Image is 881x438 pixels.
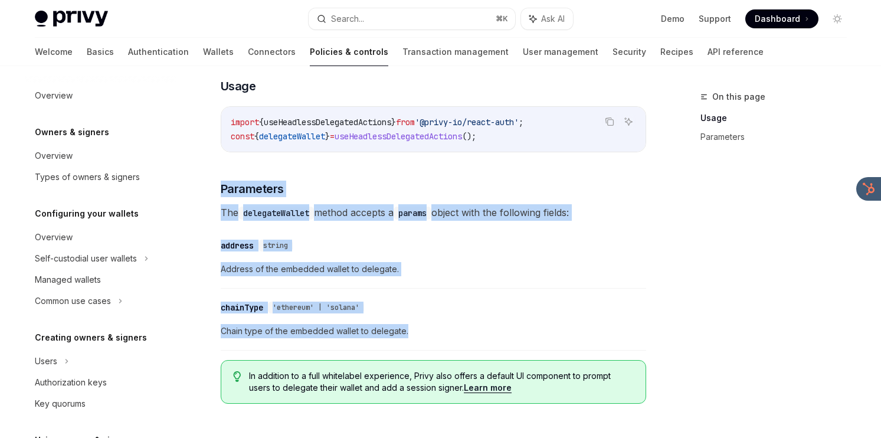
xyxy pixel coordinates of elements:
div: Authorization keys [35,375,107,390]
div: Search... [331,12,364,26]
a: Overview [25,145,176,166]
a: Parameters [700,128,856,146]
h5: Owners & signers [35,125,109,139]
span: } [325,131,330,142]
span: Usage [221,78,256,94]
div: Types of owners & signers [35,170,140,184]
h5: Configuring your wallets [35,207,139,221]
div: Key quorums [35,397,86,411]
span: 'ethereum' | 'solana' [273,303,359,312]
a: Authentication [128,38,189,66]
div: Overview [35,230,73,244]
a: Authorization keys [25,372,176,393]
button: Toggle dark mode [828,9,847,28]
a: Policies & controls [310,38,388,66]
span: '@privy-io/react-auth' [415,117,519,128]
button: Search...⌘K [309,8,515,30]
a: API reference [708,38,764,66]
span: Dashboard [755,13,800,25]
a: Managed wallets [25,269,176,290]
a: Welcome [35,38,73,66]
span: On this page [712,90,765,104]
span: import [231,117,259,128]
img: light logo [35,11,108,27]
a: Security [613,38,646,66]
span: delegateWallet [259,131,325,142]
span: Chain type of the embedded wallet to delegate. [221,324,646,338]
a: Overview [25,85,176,106]
a: Wallets [203,38,234,66]
div: address [221,240,254,251]
h5: Creating owners & signers [35,331,147,345]
span: = [330,131,335,142]
button: Ask AI [621,114,636,129]
span: string [263,241,288,250]
a: Learn more [464,383,512,393]
code: params [394,207,431,220]
a: Transaction management [402,38,509,66]
span: In addition to a full whitelabel experience, Privy also offers a default UI component to prompt u... [249,370,633,394]
span: const [231,131,254,142]
div: Common use cases [35,294,111,308]
div: chainType [221,302,263,313]
span: Parameters [221,181,284,197]
a: Usage [700,109,856,128]
div: Overview [35,149,73,163]
span: } [391,117,396,128]
a: Basics [87,38,114,66]
a: Demo [661,13,685,25]
a: Recipes [660,38,693,66]
span: Address of the embedded wallet to delegate. [221,262,646,276]
div: Self-custodial user wallets [35,251,137,266]
span: The method accepts a object with the following fields: [221,204,646,221]
a: Support [699,13,731,25]
a: Overview [25,227,176,248]
span: from [396,117,415,128]
a: Dashboard [745,9,818,28]
a: Key quorums [25,393,176,414]
span: useHeadlessDelegatedActions [264,117,391,128]
div: Users [35,354,57,368]
div: Managed wallets [35,273,101,287]
button: Ask AI [521,8,573,30]
span: { [254,131,259,142]
a: User management [523,38,598,66]
a: Types of owners & signers [25,166,176,188]
span: ⌘ K [496,14,508,24]
span: useHeadlessDelegatedActions [335,131,462,142]
span: Ask AI [541,13,565,25]
a: Connectors [248,38,296,66]
code: delegateWallet [238,207,314,220]
span: { [259,117,264,128]
div: Overview [35,89,73,103]
span: ; [519,117,523,128]
span: (); [462,131,476,142]
button: Copy the contents from the code block [602,114,617,129]
svg: Tip [233,371,241,382]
